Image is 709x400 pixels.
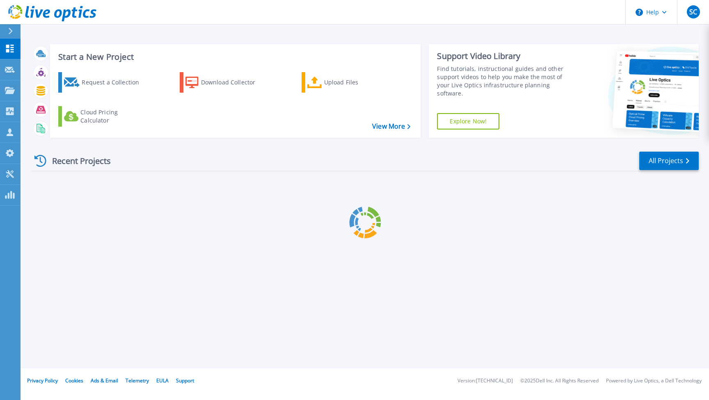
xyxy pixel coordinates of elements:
[302,72,393,93] a: Upload Files
[126,377,149,384] a: Telemetry
[324,74,390,91] div: Upload Files
[58,106,150,127] a: Cloud Pricing Calculator
[176,377,194,384] a: Support
[80,108,146,125] div: Cloud Pricing Calculator
[606,378,702,384] li: Powered by Live Optics, a Dell Technology
[65,377,83,384] a: Cookies
[58,52,410,61] h3: Start a New Project
[437,113,499,130] a: Explore Now!
[201,74,267,91] div: Download Collector
[91,377,118,384] a: Ads & Email
[457,378,513,384] li: Version: [TECHNICAL_ID]
[437,51,574,61] div: Support Video Library
[27,377,58,384] a: Privacy Policy
[180,72,271,93] a: Download Collector
[520,378,599,384] li: © 2025 Dell Inc. All Rights Reserved
[689,9,697,15] span: SC
[372,123,410,130] a: View More
[639,152,699,170] a: All Projects
[32,151,122,171] div: Recent Projects
[437,65,574,98] div: Find tutorials, instructional guides and other support videos to help you make the most of your L...
[82,74,147,91] div: Request a Collection
[58,72,150,93] a: Request a Collection
[156,377,169,384] a: EULA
